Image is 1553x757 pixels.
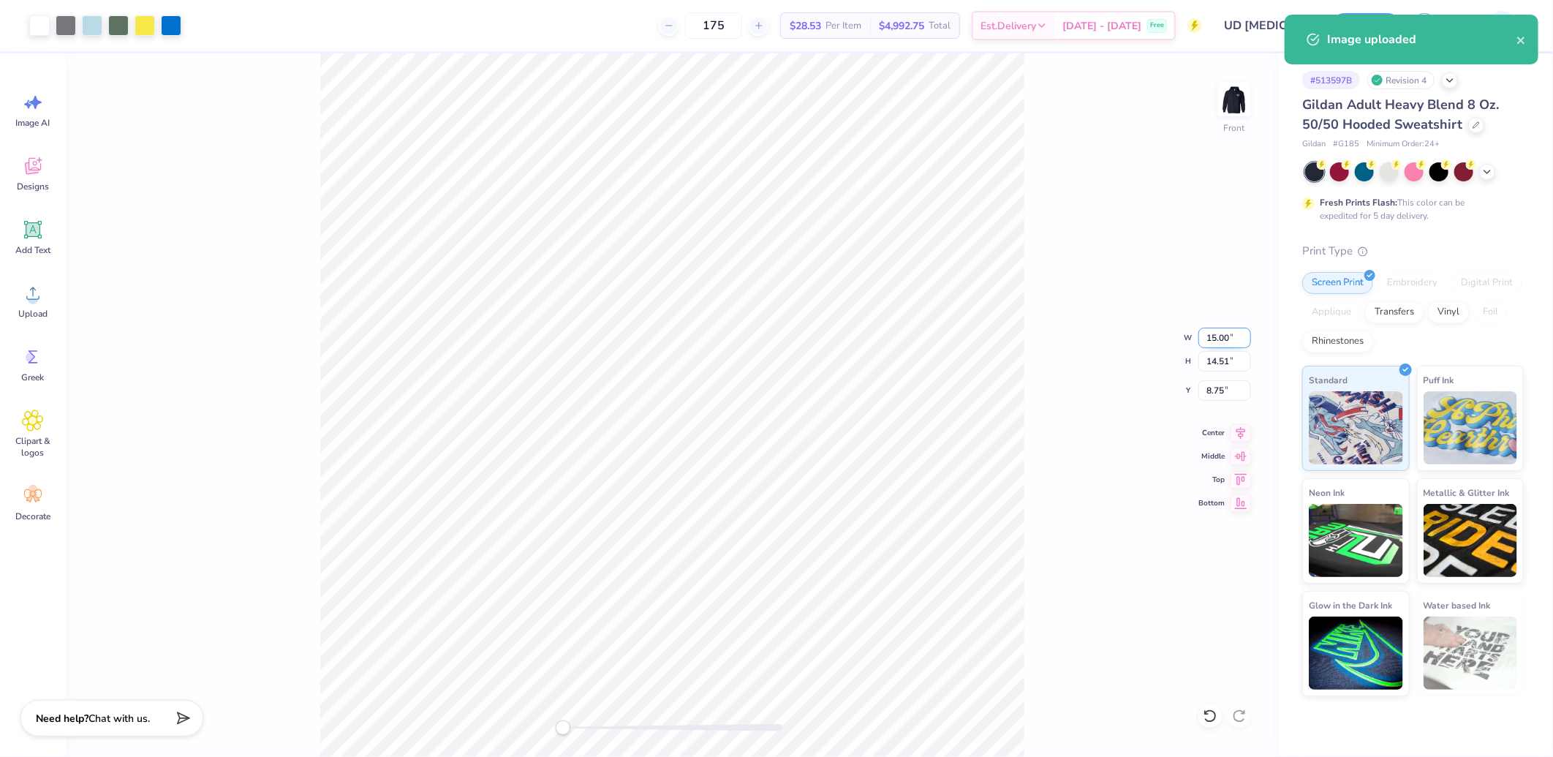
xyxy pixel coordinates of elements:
div: This color can be expedited for 5 day delivery. [1320,196,1500,222]
span: Standard [1309,372,1348,388]
div: Image uploaded [1327,31,1516,48]
img: Glow in the Dark Ink [1309,617,1403,690]
span: Chat with us. [88,712,150,726]
span: Gildan [1302,138,1326,151]
span: Water based Ink [1424,598,1491,613]
div: Rhinestones [1302,331,1373,353]
img: Metallic & Glitter Ink [1424,504,1518,577]
span: Greek [22,372,45,383]
span: Decorate [15,511,50,522]
a: WM [1456,11,1524,40]
span: Per Item [825,18,861,34]
span: Middle [1198,451,1225,462]
span: Add Text [15,244,50,256]
span: Neon Ink [1309,485,1345,500]
div: Screen Print [1302,272,1373,294]
span: Upload [18,308,48,320]
div: Embroidery [1378,272,1447,294]
span: Puff Ink [1424,372,1454,388]
img: Wilfredo Manabat [1488,11,1517,40]
span: Bottom [1198,497,1225,509]
span: Clipart & logos [9,435,57,459]
span: Metallic & Glitter Ink [1424,485,1510,500]
span: Image AI [16,117,50,129]
button: close [1516,31,1527,48]
div: Digital Print [1451,272,1522,294]
span: Center [1198,427,1225,439]
div: # 513597B [1302,71,1360,89]
img: Water based Ink [1424,617,1518,690]
img: Neon Ink [1309,504,1403,577]
span: Gildan Adult Heavy Blend 8 Oz. 50/50 Hooded Sweatshirt [1302,96,1499,133]
img: Front [1220,85,1249,114]
span: Est. Delivery [980,18,1036,34]
div: Foil [1473,301,1508,323]
span: [DATE] - [DATE] [1062,18,1141,34]
span: $28.53 [790,18,821,34]
input: Untitled Design [1213,11,1320,40]
div: Transfers [1365,301,1424,323]
span: Top [1198,474,1225,486]
strong: Fresh Prints Flash: [1320,197,1397,208]
strong: Need help? [36,712,88,726]
div: Applique [1302,301,1361,323]
span: Glow in the Dark Ink [1309,598,1392,613]
span: Designs [17,181,49,192]
span: Minimum Order: 24 + [1367,138,1440,151]
span: # G185 [1333,138,1359,151]
span: Free [1150,20,1164,31]
span: Total [929,18,951,34]
input: – – [685,12,742,39]
div: Revision 4 [1367,71,1435,89]
div: Front [1224,121,1245,135]
img: Standard [1309,391,1403,464]
img: Puff Ink [1424,391,1518,464]
div: Print Type [1302,243,1524,260]
span: $4,992.75 [879,18,924,34]
div: Vinyl [1428,301,1469,323]
div: Accessibility label [556,720,570,735]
